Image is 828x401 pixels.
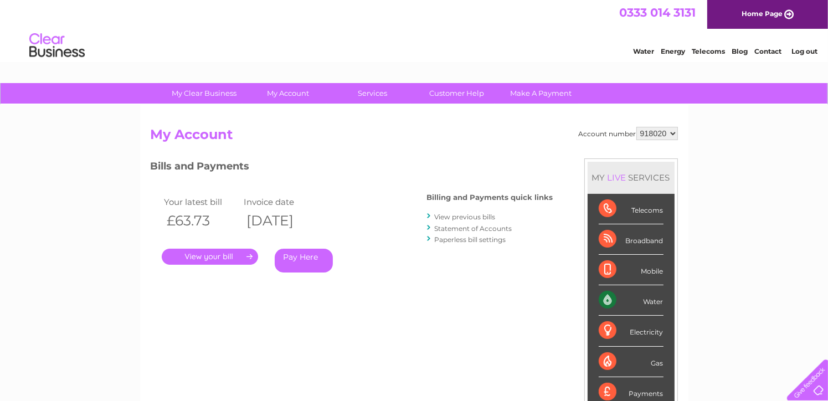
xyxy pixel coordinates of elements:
[427,193,553,202] h4: Billing and Payments quick links
[435,224,512,233] a: Statement of Accounts
[791,47,817,55] a: Log out
[162,249,258,265] a: .
[151,158,553,178] h3: Bills and Payments
[29,29,85,63] img: logo.png
[327,83,418,104] a: Services
[605,172,629,183] div: LIVE
[599,224,664,255] div: Broadband
[151,127,678,148] h2: My Account
[661,47,685,55] a: Energy
[692,47,725,55] a: Telecoms
[153,6,676,54] div: Clear Business is a trading name of Verastar Limited (registered in [GEOGRAPHIC_DATA] No. 3667643...
[158,83,250,104] a: My Clear Business
[619,6,696,19] a: 0333 014 3131
[435,235,506,244] a: Paperless bill settings
[599,255,664,285] div: Mobile
[241,209,321,232] th: [DATE]
[411,83,502,104] a: Customer Help
[599,316,664,346] div: Electricity
[754,47,781,55] a: Contact
[579,127,678,140] div: Account number
[275,249,333,273] a: Pay Here
[599,347,664,377] div: Gas
[495,83,587,104] a: Make A Payment
[162,209,241,232] th: £63.73
[241,194,321,209] td: Invoice date
[435,213,496,221] a: View previous bills
[633,47,654,55] a: Water
[732,47,748,55] a: Blog
[599,194,664,224] div: Telecoms
[599,285,664,316] div: Water
[588,162,675,193] div: MY SERVICES
[243,83,334,104] a: My Account
[162,194,241,209] td: Your latest bill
